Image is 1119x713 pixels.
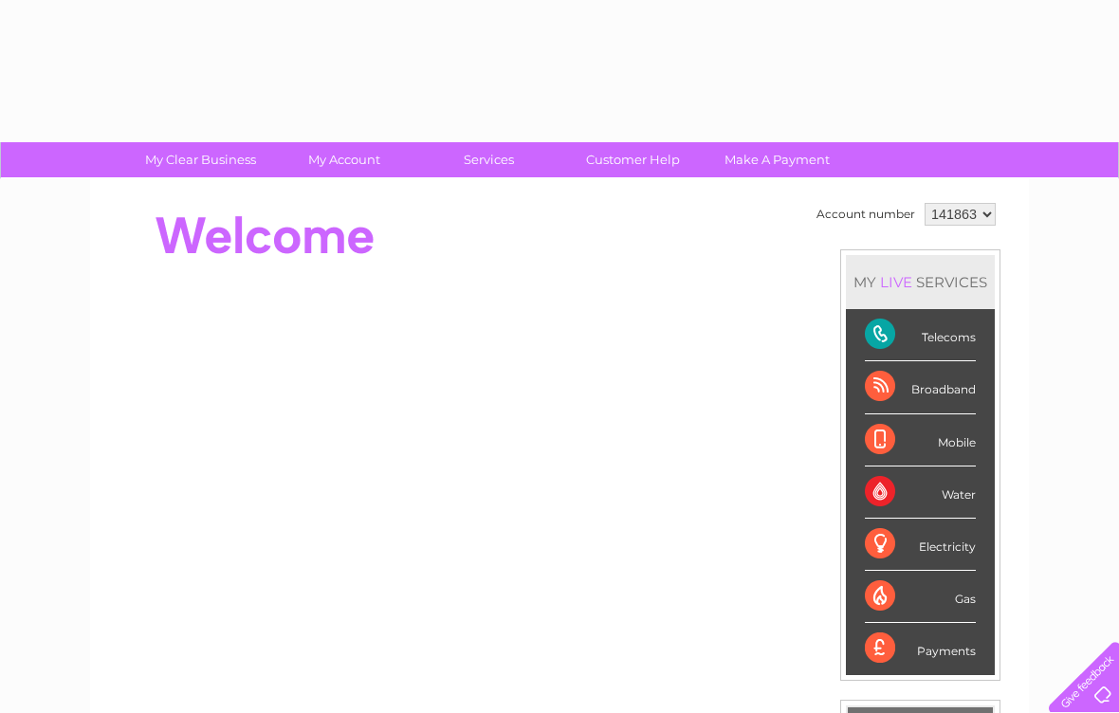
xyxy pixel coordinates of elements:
[865,414,976,466] div: Mobile
[812,198,920,230] td: Account number
[865,623,976,674] div: Payments
[699,142,855,177] a: Make A Payment
[865,571,976,623] div: Gas
[122,142,279,177] a: My Clear Business
[555,142,711,177] a: Customer Help
[865,466,976,519] div: Water
[411,142,567,177] a: Services
[846,255,995,309] div: MY SERVICES
[865,309,976,361] div: Telecoms
[876,273,916,291] div: LIVE
[266,142,423,177] a: My Account
[865,519,976,571] div: Electricity
[865,361,976,413] div: Broadband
